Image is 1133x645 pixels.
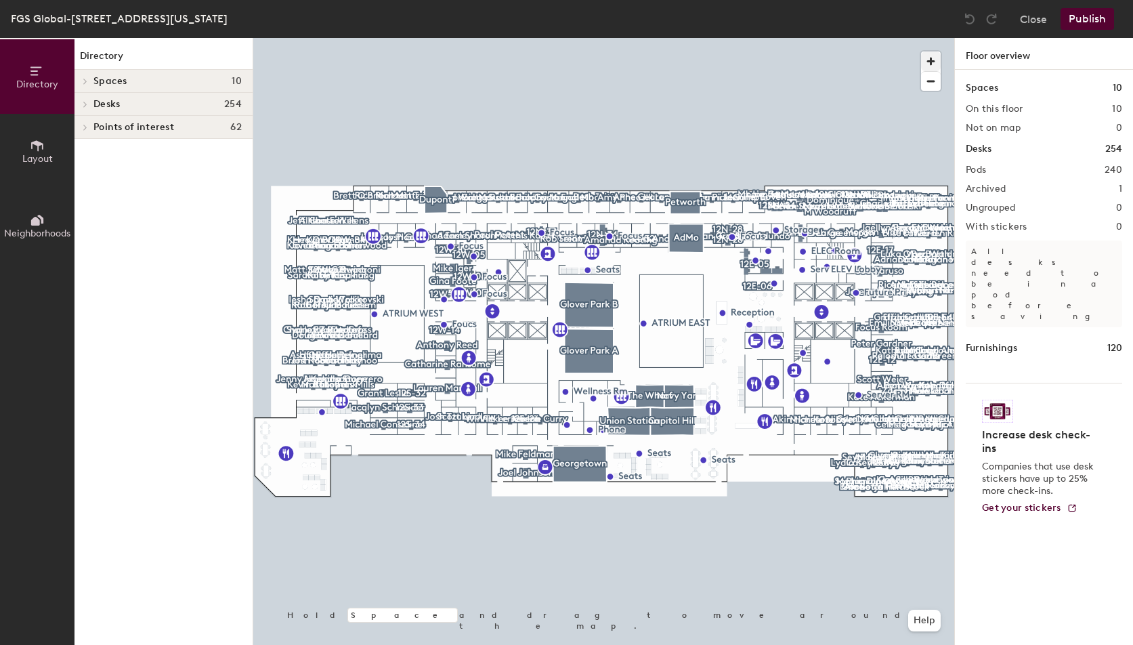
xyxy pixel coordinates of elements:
[966,241,1122,327] p: All desks need to be in a pod before saving
[955,38,1133,70] h1: Floor overview
[966,81,998,96] h1: Spaces
[22,153,53,165] span: Layout
[74,49,253,70] h1: Directory
[1105,142,1122,157] h1: 254
[908,610,941,631] button: Help
[966,123,1021,133] h2: Not on map
[1061,8,1114,30] button: Publish
[1116,123,1122,133] h2: 0
[1113,81,1122,96] h1: 10
[966,104,1023,115] h2: On this floor
[11,10,228,27] div: FGS Global-[STREET_ADDRESS][US_STATE]
[93,99,120,110] span: Desks
[966,184,1006,194] h2: Archived
[4,228,70,239] span: Neighborhoods
[966,341,1017,356] h1: Furnishings
[1107,341,1122,356] h1: 120
[232,76,242,87] span: 10
[982,502,1061,514] span: Get your stickers
[1112,104,1122,115] h2: 10
[982,400,1013,423] img: Sticker logo
[966,142,991,157] h1: Desks
[963,12,977,26] img: Undo
[966,203,1016,213] h2: Ungrouped
[93,76,127,87] span: Spaces
[1116,203,1122,213] h2: 0
[966,165,986,175] h2: Pods
[224,99,242,110] span: 254
[16,79,58,90] span: Directory
[966,222,1027,232] h2: With stickers
[230,122,242,133] span: 62
[93,122,174,133] span: Points of interest
[1116,222,1122,232] h2: 0
[1105,165,1122,175] h2: 240
[982,428,1098,455] h4: Increase desk check-ins
[982,461,1098,497] p: Companies that use desk stickers have up to 25% more check-ins.
[1020,8,1047,30] button: Close
[982,503,1077,514] a: Get your stickers
[1119,184,1122,194] h2: 1
[985,12,998,26] img: Redo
